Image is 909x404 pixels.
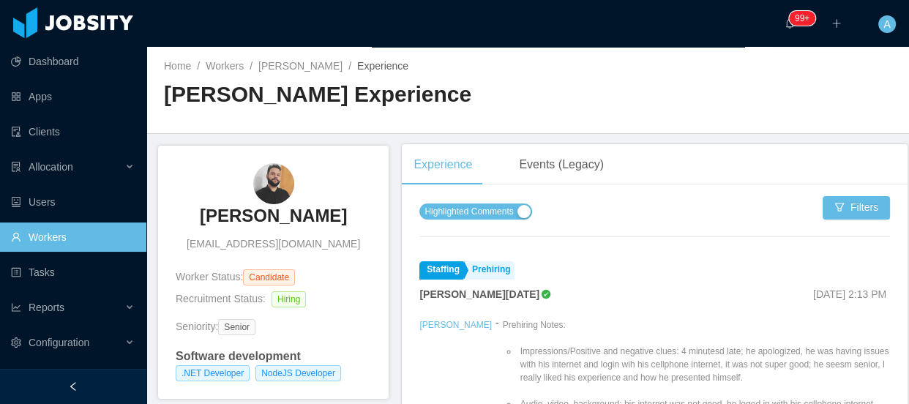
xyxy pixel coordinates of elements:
a: icon: pie-chartDashboard [11,47,135,76]
i: icon: line-chart [11,302,21,313]
h3: [PERSON_NAME] [200,204,347,228]
a: icon: userWorkers [11,222,135,252]
sup: 157 [789,11,815,26]
div: Experience [402,144,484,185]
span: .NET Developer [176,365,250,381]
i: icon: bell [785,18,795,29]
span: Recruitment Status: [176,293,266,304]
div: Events (Legacy) [507,144,616,185]
span: A [883,15,890,33]
a: [PERSON_NAME] [419,320,492,330]
img: 600dccff-0a1d-4a74-a9cb-2e4e2dbfb66b_68a73144253ed-90w.png [253,163,294,204]
span: [DATE] 2:13 PM [813,288,886,300]
a: icon: robotUsers [11,187,135,217]
a: Prehiring [465,261,515,280]
i: icon: plus [831,18,842,29]
span: Worker Status: [176,271,243,283]
span: Senior [218,319,255,335]
a: [PERSON_NAME] [200,204,347,236]
span: Candidate [243,269,295,285]
span: Hiring [272,291,306,307]
i: icon: solution [11,162,21,172]
span: / [197,60,200,72]
span: / [348,60,351,72]
a: icon: profileTasks [11,258,135,287]
button: icon: filterFilters [823,196,890,220]
span: Seniority: [176,321,218,332]
span: Experience [357,60,408,72]
a: Home [164,60,191,72]
span: Allocation [29,161,73,173]
i: icon: setting [11,337,21,348]
span: [EMAIL_ADDRESS][DOMAIN_NAME] [187,236,360,252]
a: icon: auditClients [11,117,135,146]
span: / [250,60,252,72]
span: Highlighted Comments [424,204,513,219]
a: [PERSON_NAME] [258,60,343,72]
span: Reports [29,302,64,313]
h2: [PERSON_NAME] Experience [164,80,528,110]
strong: [PERSON_NAME][DATE] [419,288,539,300]
a: Staffing [419,261,463,280]
a: icon: appstoreApps [11,82,135,111]
a: Workers [206,60,244,72]
strong: Software development [176,350,301,362]
span: Configuration [29,337,89,348]
li: Impressions/Positive and negative clues: 4 minutesd late; he apologized, he was having issues wit... [517,345,890,384]
span: NodeJS Developer [255,365,341,381]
